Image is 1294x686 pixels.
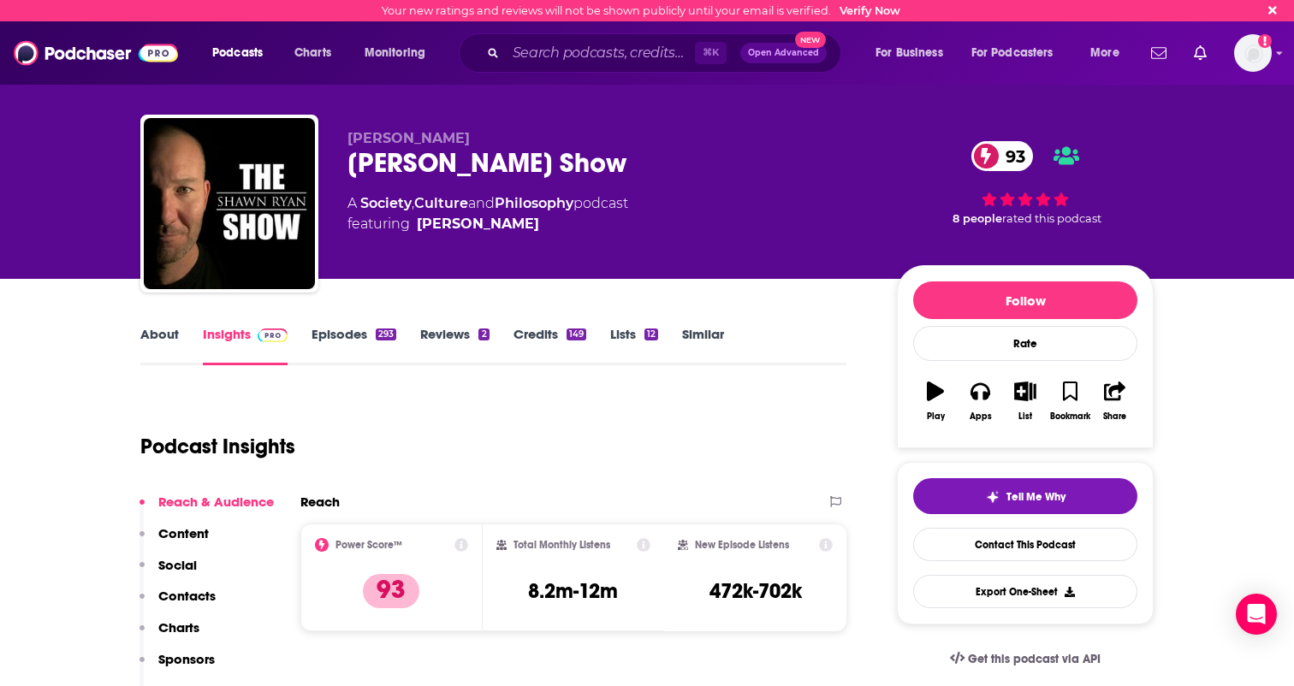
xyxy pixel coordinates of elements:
span: For Podcasters [971,41,1054,65]
a: Similar [682,326,724,365]
button: Contacts [139,588,216,619]
a: 93 [971,141,1034,171]
div: 93 8 peoplerated this podcast [897,130,1154,236]
span: ⌘ K [695,42,727,64]
button: Share [1093,370,1137,432]
button: Play [913,370,958,432]
span: , [412,195,414,211]
span: Get this podcast via API [968,652,1101,666]
h3: 8.2m-12m [528,578,618,604]
div: Search podcasts, credits, & more... [475,33,858,73]
span: Monitoring [365,41,425,65]
span: rated this podcast [1002,212,1101,225]
input: Search podcasts, credits, & more... [506,39,695,67]
div: Share [1103,411,1126,422]
span: New [795,32,826,48]
span: Logged in as KaraSevenLetter [1234,34,1272,72]
span: 93 [988,141,1034,171]
p: 93 [363,574,419,608]
button: Sponsors [139,651,215,683]
div: A podcast [347,193,628,234]
p: Sponsors [158,651,215,667]
span: More [1090,41,1119,65]
button: Social [139,557,197,588]
span: Charts [294,41,331,65]
span: For Business [876,41,943,65]
span: and [468,195,495,211]
a: Lists12 [610,326,658,365]
img: tell me why sparkle [986,490,1000,504]
button: Show profile menu [1234,34,1272,72]
div: [PERSON_NAME] [417,214,539,234]
button: List [1003,370,1048,432]
svg: Email not verified [1258,34,1272,48]
span: featuring [347,214,628,234]
h2: Total Monthly Listens [513,539,610,551]
img: Podchaser Pro [258,328,288,342]
div: 293 [376,328,396,340]
h1: Podcast Insights [140,434,295,459]
a: About [140,326,179,365]
span: [PERSON_NAME] [347,130,470,146]
p: Contacts [158,588,216,604]
span: Tell Me Why [1006,490,1065,504]
a: Show notifications dropdown [1187,38,1214,68]
button: Bookmark [1048,370,1092,432]
a: Charts [283,39,341,67]
p: Social [158,557,197,573]
button: tell me why sparkleTell Me Why [913,478,1137,514]
button: open menu [200,39,285,67]
button: Open AdvancedNew [740,43,827,63]
button: Export One-Sheet [913,575,1137,608]
p: Content [158,525,209,541]
div: 12 [644,328,658,340]
div: Play [927,411,945,422]
div: List [1018,411,1032,422]
a: Contact This Podcast [913,528,1137,561]
h2: Reach [300,494,340,510]
span: Open Advanced [748,49,819,57]
div: 149 [567,328,586,340]
button: open menu [353,39,448,67]
h3: 472k-702k [709,578,802,604]
button: open menu [1078,39,1141,67]
div: Rate [913,326,1137,361]
a: Culture [414,195,468,211]
a: Episodes293 [312,326,396,365]
button: Reach & Audience [139,494,274,525]
button: Apps [958,370,1002,432]
h2: New Episode Listens [695,539,789,551]
div: Apps [970,411,992,422]
a: InsightsPodchaser Pro [203,326,288,365]
a: Verify Now [840,4,900,17]
a: Show notifications dropdown [1144,38,1173,68]
div: Your new ratings and reviews will not be shown publicly until your email is verified. [382,4,900,17]
a: Reviews2 [420,326,489,365]
div: 2 [478,328,489,340]
span: 8 people [953,212,1002,225]
button: Charts [139,619,199,651]
button: Follow [913,281,1137,319]
button: open menu [864,39,965,67]
img: Shawn Ryan Show [144,118,315,289]
button: open menu [960,39,1078,67]
p: Reach & Audience [158,494,274,510]
button: Content [139,525,209,557]
a: Society [360,195,412,211]
img: Podchaser - Follow, Share and Rate Podcasts [14,37,178,69]
a: Get this podcast via API [936,638,1114,680]
p: Charts [158,619,199,636]
h2: Power Score™ [335,539,402,551]
div: Open Intercom Messenger [1236,594,1277,635]
span: Podcasts [212,41,263,65]
a: Philosophy [495,195,573,211]
a: Credits149 [513,326,586,365]
img: User Profile [1234,34,1272,72]
div: Bookmark [1050,411,1090,422]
